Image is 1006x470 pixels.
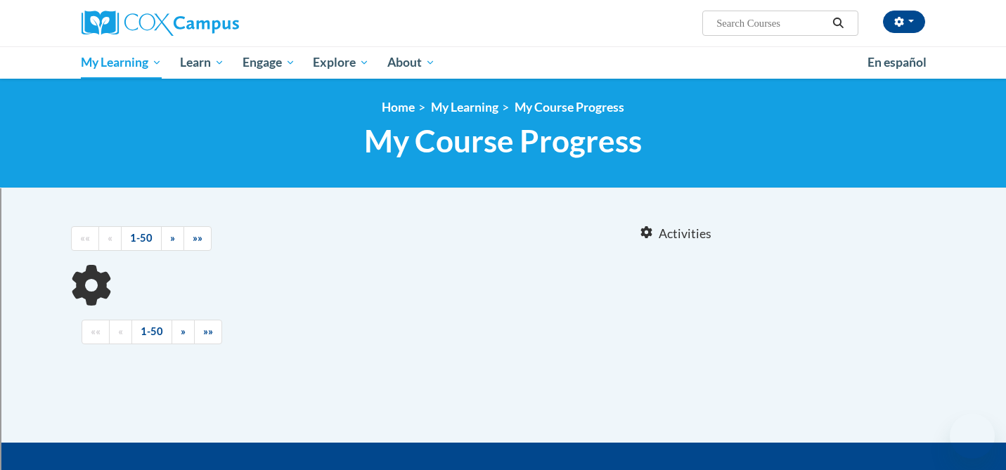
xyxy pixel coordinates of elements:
span: En español [868,55,927,70]
a: En español [858,48,936,77]
span: Engage [243,54,295,71]
a: About [378,46,444,79]
a: Cox Campus [82,11,349,36]
button: Account Settings [883,11,925,33]
a: Explore [304,46,378,79]
a: My Learning [72,46,172,79]
iframe: Button to launch messaging window [950,414,995,459]
a: My Learning [431,100,498,115]
div: Main menu [60,46,946,79]
a: My Course Progress [515,100,624,115]
a: Learn [171,46,233,79]
span: My Learning [81,54,162,71]
a: Home [382,100,415,115]
span: Explore [313,54,369,71]
input: Search Courses [715,15,827,32]
span: Learn [180,54,224,71]
img: Cox Campus [82,11,239,36]
button: Search [827,15,849,32]
span: My Course Progress [364,122,642,159]
a: Engage [233,46,304,79]
span: About [387,54,435,71]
